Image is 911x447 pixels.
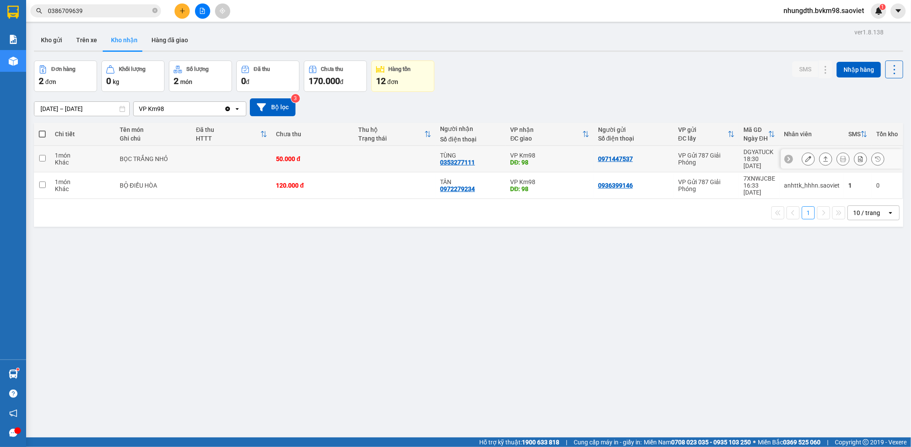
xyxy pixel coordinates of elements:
[863,439,869,445] span: copyright
[440,178,501,185] div: TÂN
[844,123,872,146] th: Toggle SortBy
[120,182,188,189] div: BỘ ĐIỀU HÒA
[276,182,349,189] div: 120.000 đ
[743,148,775,155] div: DGYATUCK
[120,155,188,162] div: BỌC TRẮNG NHỎ
[848,131,861,138] div: SMS
[246,78,249,85] span: đ
[479,437,559,447] span: Hỗ trợ kỹ thuật:
[55,131,111,138] div: Chi tiết
[894,7,902,15] span: caret-down
[276,155,349,162] div: 50.000 đ
[113,78,119,85] span: kg
[881,4,884,10] span: 1
[837,62,881,77] button: Nhập hàng
[236,60,299,92] button: Đã thu0đ
[358,126,424,133] div: Thu hộ
[34,30,69,50] button: Kho gửi
[876,182,898,189] div: 0
[55,185,111,192] div: Khác
[139,104,164,113] div: VP Km98
[574,437,642,447] span: Cung cấp máy in - giấy in:
[440,159,475,166] div: 0353277111
[827,437,828,447] span: |
[743,135,768,142] div: Ngày ĐH
[34,60,97,92] button: Đơn hàng2đơn
[511,152,589,159] div: VP Km98
[387,78,398,85] span: đơn
[358,135,424,142] div: Trạng thái
[522,439,559,446] strong: 1900 633 818
[440,185,475,192] div: 0972279234
[186,66,208,72] div: Số lượng
[101,60,165,92] button: Khối lượng0kg
[165,104,166,113] input: Selected VP Km98.
[802,152,815,165] div: Sửa đơn hàng
[196,135,260,142] div: HTTT
[887,209,894,216] svg: open
[777,5,871,16] span: nhungdth.bvkm98.saoviet
[678,178,735,192] div: VP Gửi 787 Giải Phóng
[354,123,436,146] th: Toggle SortBy
[106,76,111,86] span: 0
[179,8,185,14] span: plus
[678,152,735,166] div: VP Gửi 787 Giải Phóng
[199,8,205,14] span: file-add
[743,155,775,169] div: 18:30 [DATE]
[739,123,780,146] th: Toggle SortBy
[175,3,190,19] button: plus
[34,102,129,116] input: Select a date range.
[376,76,386,86] span: 12
[440,152,501,159] div: TÙNG
[254,66,270,72] div: Đã thu
[48,6,151,16] input: Tìm tên, số ĐT hoặc mã đơn
[9,409,17,417] span: notification
[17,368,19,371] sup: 1
[145,30,195,50] button: Hàng đã giao
[598,182,633,189] div: 0936399146
[506,123,594,146] th: Toggle SortBy
[819,152,832,165] div: Giao hàng
[192,123,272,146] th: Toggle SortBy
[511,135,582,142] div: ĐC giao
[219,8,225,14] span: aim
[340,78,343,85] span: đ
[644,437,751,447] span: Miền Nam
[215,3,230,19] button: aim
[321,66,343,72] div: Chưa thu
[371,60,434,92] button: Hàng tồn12đơn
[36,8,42,14] span: search
[9,370,18,379] img: warehouse-icon
[792,61,818,77] button: SMS
[511,178,589,185] div: VP Km98
[304,60,367,92] button: Chưa thu170.000đ
[784,131,840,138] div: Nhân viên
[250,98,296,116] button: Bộ lọc
[120,135,188,142] div: Ghi chú
[671,439,751,446] strong: 0708 023 035 - 0935 103 250
[119,66,145,72] div: Khối lượng
[566,437,567,447] span: |
[853,208,880,217] div: 10 / trang
[678,126,728,133] div: VP gửi
[169,60,232,92] button: Số lượng2món
[39,76,44,86] span: 2
[9,35,18,44] img: solution-icon
[234,105,241,112] svg: open
[674,123,739,146] th: Toggle SortBy
[440,125,501,132] div: Người nhận
[45,78,56,85] span: đơn
[196,126,260,133] div: Đã thu
[55,152,111,159] div: 1 món
[55,159,111,166] div: Khác
[440,136,501,143] div: Số điện thoại
[9,429,17,437] span: message
[854,27,884,37] div: ver 1.8.138
[55,178,111,185] div: 1 món
[598,155,633,162] div: 0971447537
[309,76,340,86] span: 170.000
[276,131,349,138] div: Chưa thu
[848,182,867,189] div: 1
[120,126,188,133] div: Tên món
[783,439,820,446] strong: 0369 525 060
